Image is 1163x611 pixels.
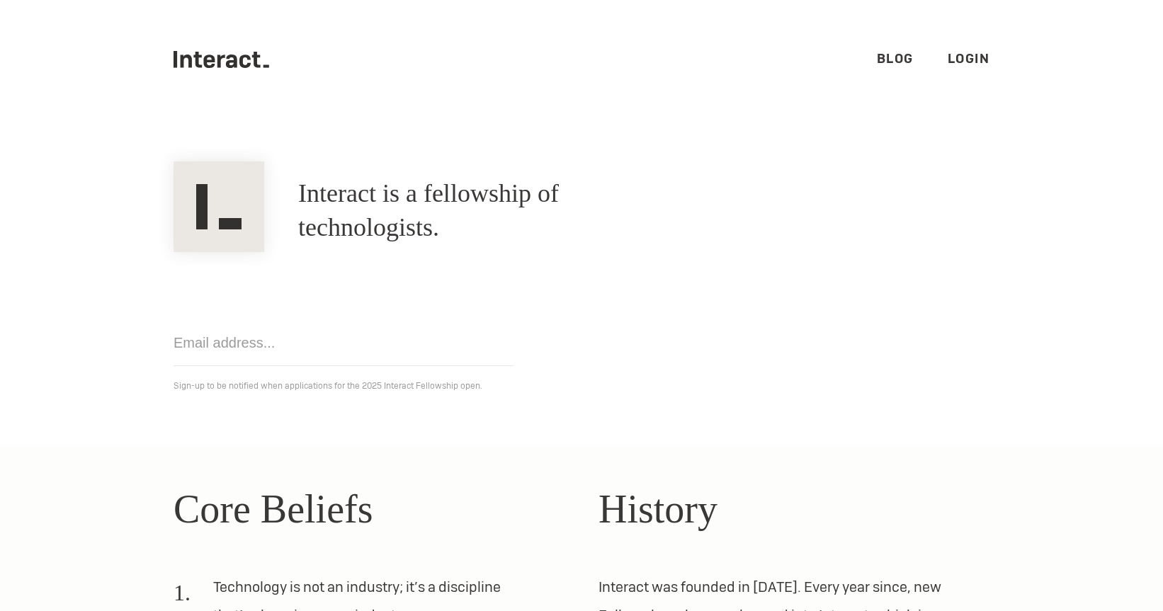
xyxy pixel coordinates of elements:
a: Blog [877,50,914,67]
img: Interact Logo [174,161,264,252]
a: Login [948,50,990,67]
p: Sign-up to be notified when applications for the 2025 Interact Fellowship open. [174,377,989,394]
h2: Core Beliefs [174,479,565,539]
h2: History [598,479,989,539]
h1: Interact is a fellowship of technologists. [298,177,681,245]
input: Email address... [174,320,514,366]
